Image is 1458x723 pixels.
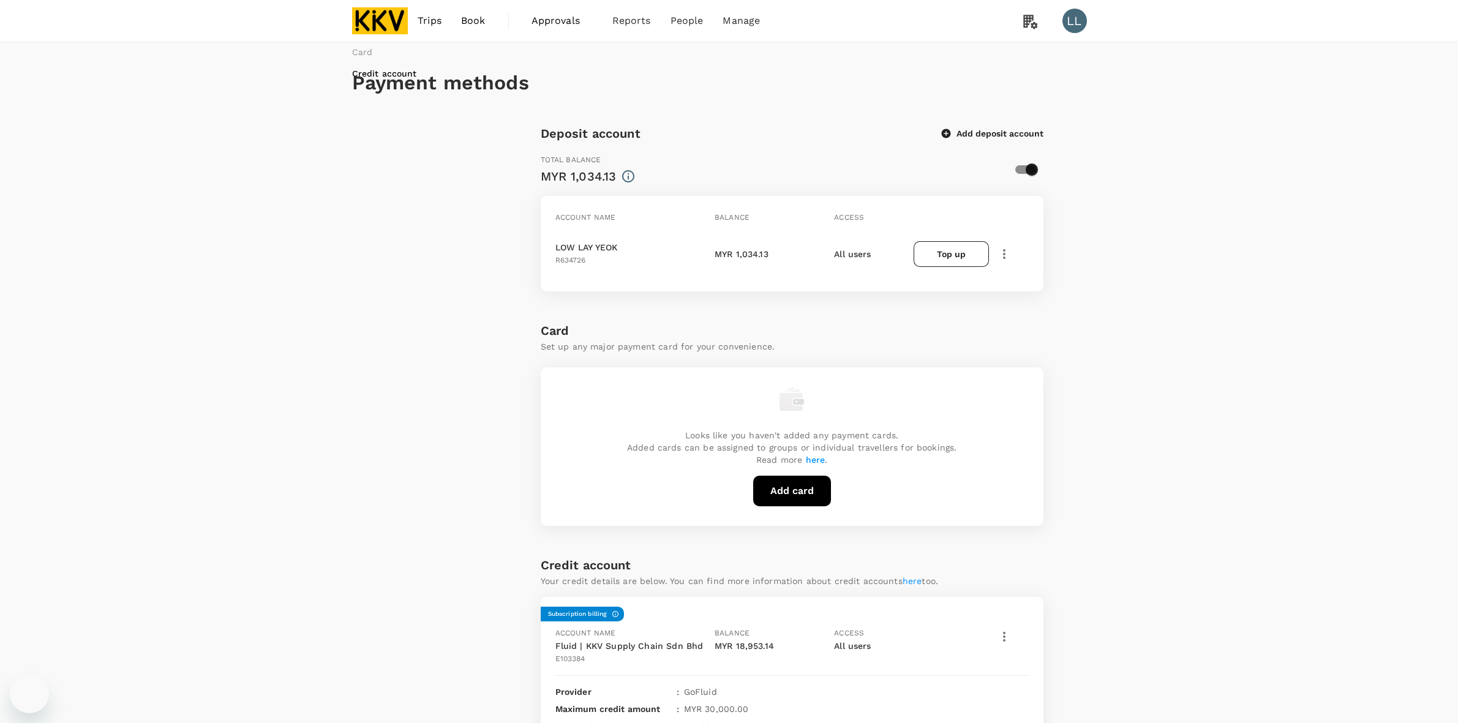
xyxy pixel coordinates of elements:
[352,46,423,58] li: Card
[555,686,672,698] p: Provider
[541,321,1043,340] h6: Card
[418,13,442,28] span: Trips
[715,629,750,637] span: Balance
[541,167,617,186] div: MYR 1,034.13
[555,629,616,637] span: Account name
[834,641,871,651] span: All users
[352,7,408,34] img: KKV Supply Chain Sdn Bhd
[684,703,749,715] p: MYR 30,000.00
[541,340,1043,353] p: Set up any major payment card for your convenience.
[555,256,586,264] span: R634726
[461,13,486,28] span: Book
[541,124,641,143] h6: Deposit account
[715,640,829,652] p: MYR 18,953.14
[806,455,825,465] a: here
[715,248,768,260] p: MYR 1,034.13
[352,72,1107,94] h1: Payment methods
[677,686,679,698] span: :
[541,555,631,575] h6: Credit account
[834,213,864,222] span: Access
[715,213,750,222] span: Balance
[671,13,704,28] span: People
[555,213,616,222] span: Account name
[1062,9,1087,33] div: LL
[555,241,618,253] p: LOW LAY YEOK
[780,387,804,411] img: empty
[555,703,672,715] p: Maximum credit amount
[555,654,585,663] span: E103384
[555,640,710,652] p: Fluid | KKV Supply Chain Sdn Bhd
[684,686,717,698] p: GoFluid
[627,429,956,466] p: Looks like you haven't added any payment cards. Added cards can be assigned to groups or individu...
[834,629,864,637] span: Access
[723,13,760,28] span: Manage
[532,13,593,28] span: Approvals
[677,703,679,715] span: :
[612,13,651,28] span: Reports
[903,576,922,586] a: here
[541,575,939,587] p: Your credit details are below. You can find more information about credit accounts too.
[548,609,607,619] h6: Subscription billing
[834,249,871,259] span: All users
[914,241,988,267] button: Top up
[942,128,1043,139] button: Add deposit account
[352,67,423,80] li: Credit account
[753,476,831,506] button: Add card
[10,674,49,713] iframe: Button to launch messaging window
[541,155,601,164] span: Total balance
